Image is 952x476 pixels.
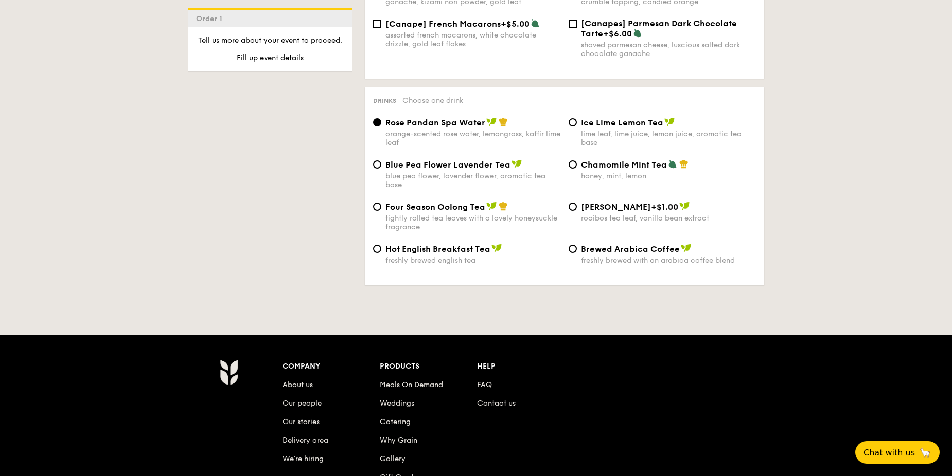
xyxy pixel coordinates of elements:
[283,436,328,445] a: Delivery area
[681,244,691,253] img: icon-vegan.f8ff3823.svg
[385,160,510,170] span: Blue Pea Flower Lavender Tea
[581,160,667,170] span: Chamomile Mint Tea
[385,118,485,127] span: Rose Pandan Spa Water
[220,359,238,385] img: AYc88T3wAAAABJRU5ErkJggg==
[196,14,226,23] span: Order 1
[569,245,577,253] input: Brewed Arabica Coffeefreshly brewed with an arabica coffee blend
[499,117,508,126] img: icon-chef-hat.a58ddaea.svg
[569,160,577,169] input: Chamomile Mint Teahoney, mint, lemon
[855,441,940,464] button: Chat with us🦙
[477,380,492,389] a: FAQ
[380,454,406,463] a: Gallery
[373,203,381,211] input: Four Season Oolong Teatightly rolled tea leaves with a lovely honeysuckle fragrance
[385,202,485,212] span: Four Season Oolong Tea
[385,256,560,265] div: freshly brewed english tea
[499,202,508,211] img: icon-chef-hat.a58ddaea.svg
[283,417,320,426] a: Our stories
[380,359,477,374] div: Products
[402,96,463,105] span: Choose one drink
[679,159,689,169] img: icon-chef-hat.a58ddaea.svg
[385,19,501,29] span: [Canape] French Macarons
[531,19,540,28] img: icon-vegetarian.fe4039eb.svg
[581,214,756,223] div: rooibos tea leaf, vanilla bean extract
[477,399,516,408] a: Contact us
[603,29,632,39] span: +$6.00
[373,245,381,253] input: Hot English Breakfast Teafreshly brewed english tea
[486,117,497,126] img: icon-vegan.f8ff3823.svg
[512,159,522,169] img: icon-vegan.f8ff3823.svg
[237,53,304,62] span: Fill up event details
[477,359,574,374] div: Help
[373,20,381,28] input: [Canape] French Macarons+$5.00assorted french macarons, white chocolate drizzle, gold leaf flakes
[385,244,490,254] span: Hot English Breakfast Tea
[581,202,651,212] span: [PERSON_NAME]
[863,448,915,457] span: Chat with us
[196,35,344,46] p: Tell us more about your event to proceed.
[385,172,560,189] div: blue pea flower, lavender flower, aromatic tea base
[581,41,756,58] div: shaved parmesan cheese, luscious salted dark chocolate ganache
[501,19,530,29] span: +$5.00
[919,447,931,459] span: 🦙
[581,130,756,147] div: lime leaf, lime juice, lemon juice, aromatic tea base
[283,380,313,389] a: About us
[373,160,381,169] input: Blue Pea Flower Lavender Teablue pea flower, lavender flower, aromatic tea base
[651,202,678,212] span: +$1.00
[385,31,560,48] div: assorted french macarons, white chocolate drizzle, gold leaf flakes
[385,130,560,147] div: orange-scented rose water, lemongrass, kaffir lime leaf
[380,417,411,426] a: Catering
[283,359,380,374] div: Company
[569,118,577,126] input: Ice Lime Lemon Tealime leaf, lime juice, lemon juice, aromatic tea base
[380,380,443,389] a: Meals On Demand
[380,436,417,445] a: Why Grain
[283,399,322,408] a: Our people
[581,256,756,265] div: freshly brewed with an arabica coffee blend
[679,202,690,211] img: icon-vegan.f8ff3823.svg
[373,118,381,126] input: Rose Pandan Spa Waterorange-scented rose water, lemongrass, kaffir lime leaf
[486,202,497,211] img: icon-vegan.f8ff3823.svg
[569,20,577,28] input: [Canapes] Parmesan Dark Chocolate Tarte+$6.00shaved parmesan cheese, luscious salted dark chocola...
[491,244,502,253] img: icon-vegan.f8ff3823.svg
[373,97,396,104] span: Drinks
[385,214,560,231] div: tightly rolled tea leaves with a lovely honeysuckle fragrance
[380,399,414,408] a: Weddings
[633,28,642,38] img: icon-vegetarian.fe4039eb.svg
[569,203,577,211] input: [PERSON_NAME]+$1.00rooibos tea leaf, vanilla bean extract
[581,118,663,127] span: Ice Lime Lemon Tea
[283,454,324,463] a: We’re hiring
[668,159,677,169] img: icon-vegetarian.fe4039eb.svg
[581,19,737,39] span: [Canapes] Parmesan Dark Chocolate Tarte
[581,244,680,254] span: Brewed Arabica Coffee
[581,172,756,180] div: honey, mint, lemon
[664,117,675,126] img: icon-vegan.f8ff3823.svg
